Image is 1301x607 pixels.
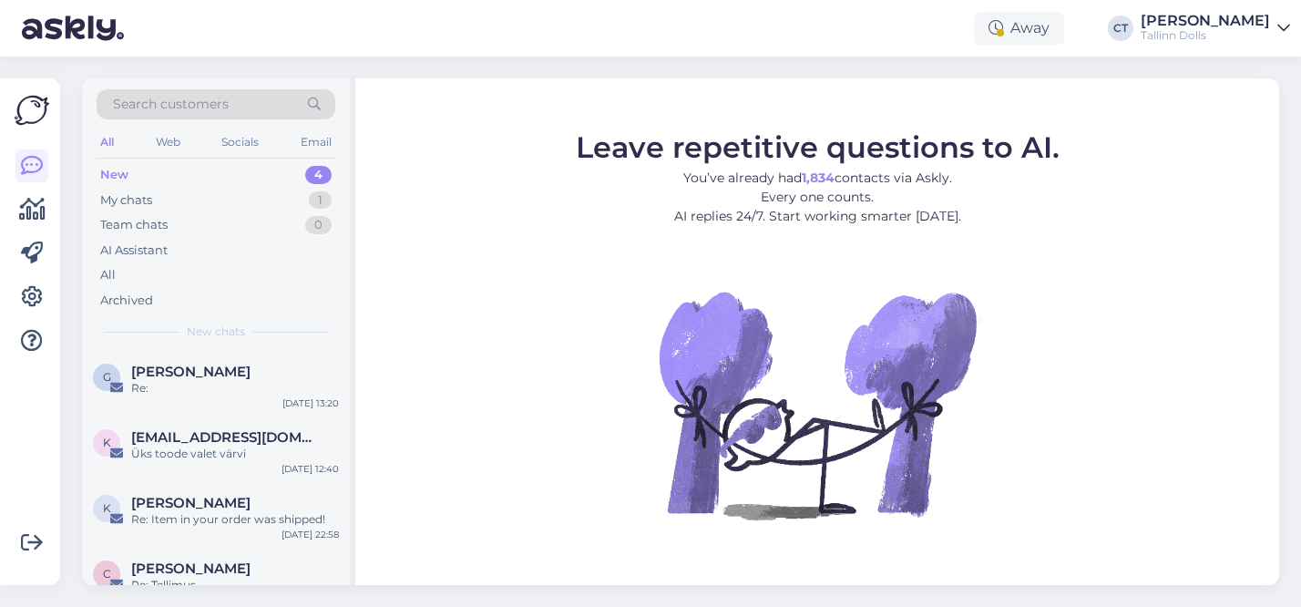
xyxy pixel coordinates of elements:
div: Üks toode valet värvi [131,446,339,462]
div: Tallinn Dolls [1141,28,1270,43]
p: You’ve already had contacts via Askly. Every one counts. AI replies 24/7. Start working smarter [... [576,169,1060,226]
div: Re: [131,380,339,396]
b: 1,834 [802,170,835,186]
div: All [97,130,118,154]
span: G [103,370,111,384]
div: [DATE] 12:40 [282,462,339,476]
div: [PERSON_NAME] [1141,14,1270,28]
div: [DATE] 13:20 [282,396,339,410]
span: C [103,567,111,581]
div: Archived [100,292,153,310]
div: Socials [218,130,262,154]
div: New [100,166,128,184]
img: No Chat active [653,241,981,569]
div: AI Assistant [100,242,168,260]
span: Cerlin Pesti [131,561,251,577]
div: Away [974,12,1064,45]
span: New chats [187,324,245,340]
div: Re: Item in your order was shipped! [131,511,339,528]
div: [DATE] 22:58 [282,528,339,541]
div: 4 [305,166,332,184]
div: Team chats [100,216,168,234]
div: 0 [305,216,332,234]
div: Web [152,130,184,154]
span: k [103,501,111,515]
span: k [103,436,111,449]
div: Email [297,130,335,154]
div: My chats [100,191,152,210]
img: Askly Logo [15,93,49,128]
span: Gmail Isküll [131,364,251,380]
span: Leave repetitive questions to AI. [576,129,1060,165]
span: katarina kirt [131,495,251,511]
a: [PERSON_NAME]Tallinn Dolls [1141,14,1290,43]
div: 1 [309,191,332,210]
div: CT [1108,15,1133,41]
div: All [100,266,116,284]
span: kadri.kotkas@gmail.com [131,429,321,446]
span: Search customers [113,95,229,114]
div: Re: Tellimus [131,577,339,593]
